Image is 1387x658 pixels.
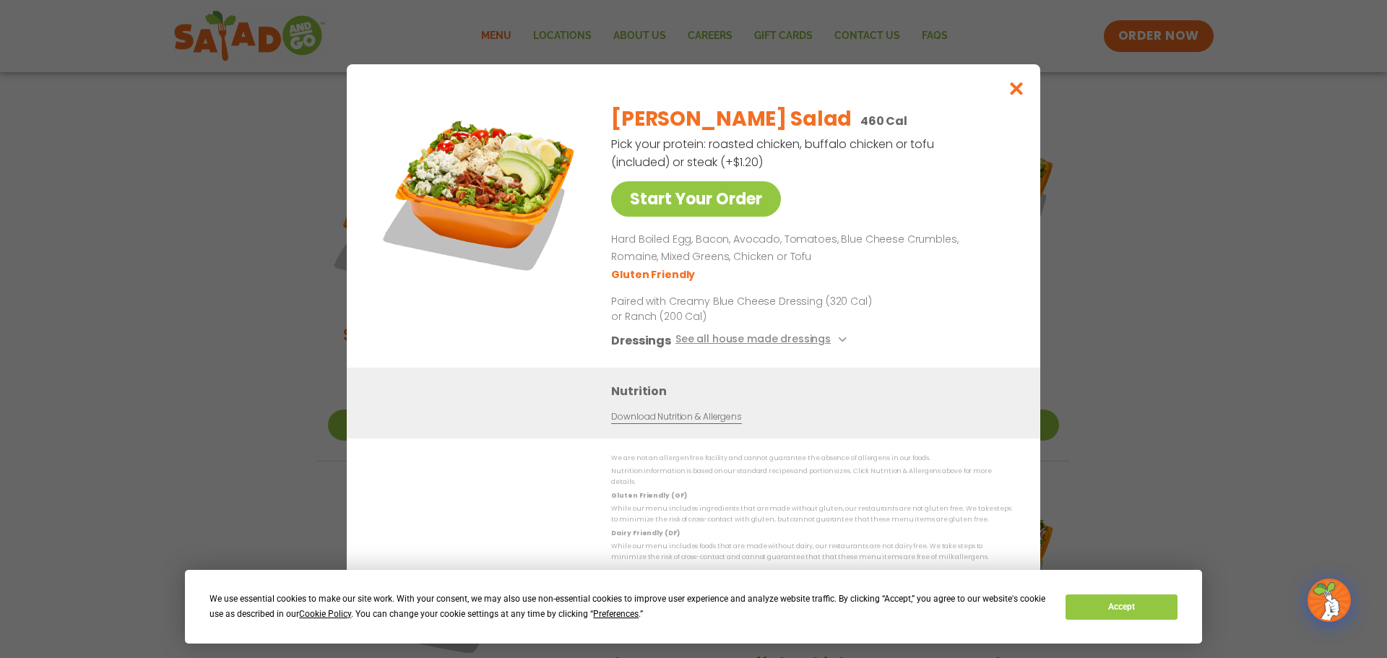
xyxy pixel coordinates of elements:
h3: Dressings [611,331,671,349]
p: Pick your protein: roasted chicken, buffalo chicken or tofu (included) or steak (+$1.20) [611,135,936,171]
strong: Gluten Friendly (GF) [611,490,686,499]
img: Featured product photo for Cobb Salad [379,93,582,295]
h3: Nutrition [611,381,1019,399]
h2: [PERSON_NAME] Salad [611,104,852,134]
p: 460 Cal [860,112,907,130]
p: Nutrition information is based on our standard recipes and portion sizes. Click Nutrition & Aller... [611,466,1011,488]
div: We use essential cookies to make our site work. With your consent, we may also use non-essential ... [209,592,1048,622]
p: We are not an allergen free facility and cannot guarantee the absence of allergens in our foods. [611,453,1011,464]
span: Preferences [593,609,639,619]
a: Download Nutrition & Allergens [611,410,741,423]
button: Close modal [993,64,1040,113]
strong: Dairy Friendly (DF) [611,528,679,537]
p: Hard Boiled Egg, Bacon, Avocado, Tomatoes, Blue Cheese Crumbles, Romaine, Mixed Greens, Chicken o... [611,231,1006,266]
span: Cookie Policy [299,609,351,619]
img: wpChatIcon [1309,580,1349,620]
p: While our menu includes ingredients that are made without gluten, our restaurants are not gluten ... [611,503,1011,526]
button: See all house made dressings [675,331,851,349]
button: Accept [1066,594,1177,620]
li: Gluten Friendly [611,267,697,282]
p: While our menu includes foods that are made without dairy, our restaurants are not dairy free. We... [611,541,1011,563]
a: Start Your Order [611,181,781,217]
div: Cookie Consent Prompt [185,570,1202,644]
p: Paired with Creamy Blue Cheese Dressing (320 Cal) or Ranch (200 Cal) [611,293,878,324]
